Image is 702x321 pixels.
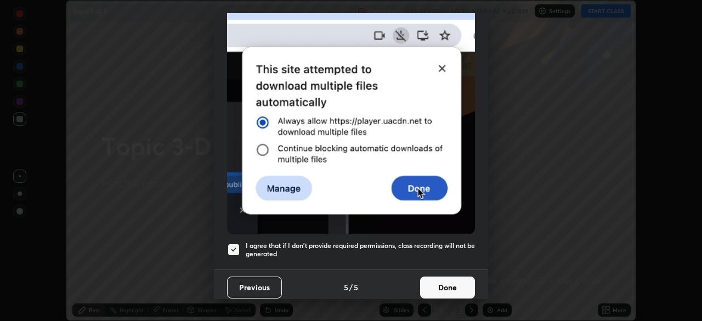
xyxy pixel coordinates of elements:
[344,281,348,293] h4: 5
[246,241,475,258] h5: I agree that if I don't provide required permissions, class recording will not be generated
[227,277,282,299] button: Previous
[349,281,353,293] h4: /
[420,277,475,299] button: Done
[354,281,358,293] h4: 5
